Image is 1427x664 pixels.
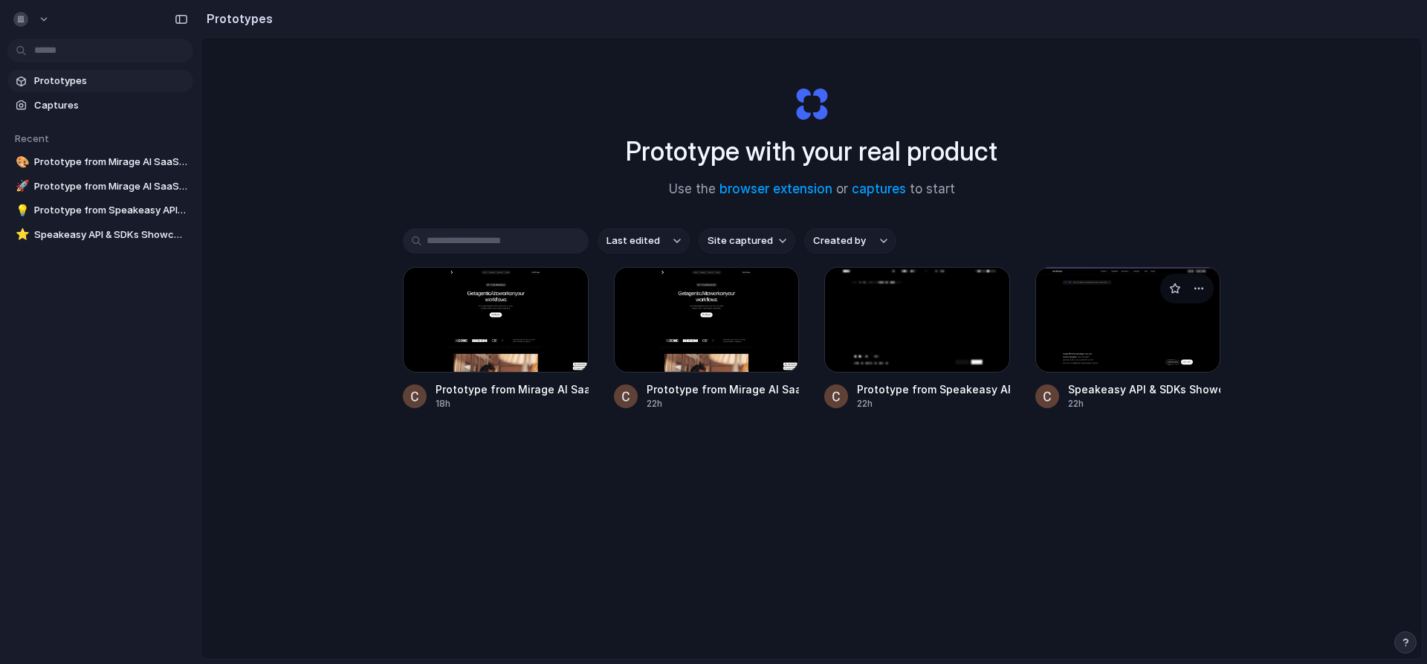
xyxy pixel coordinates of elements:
[7,70,193,92] a: Prototypes
[34,74,187,88] span: Prototypes
[852,181,906,196] a: captures
[1035,267,1221,410] a: Speakeasy API & SDKs ShowcaseSpeakeasy API & SDKs Showcase22h
[34,98,187,113] span: Captures
[16,178,26,195] div: 🚀
[857,381,1010,397] div: Prototype from Speakeasy API & MCP SDKs
[16,202,26,219] div: 💡
[13,203,28,218] button: 💡
[34,228,187,242] span: Speakeasy API & SDKs Showcase
[699,228,795,254] button: Site captured
[13,155,28,170] button: 🎨
[606,233,660,248] span: Last edited
[813,233,866,248] span: Created by
[598,228,690,254] button: Last edited
[13,228,28,242] button: ⭐
[804,228,896,254] button: Created by
[15,132,49,144] span: Recent
[7,94,193,117] a: Captures
[34,179,187,194] span: Prototype from Mirage AI SaaS Framer Template
[34,203,187,218] span: Prototype from Speakeasy API & MCP SDKs
[436,381,589,397] div: Prototype from Mirage AI SaaS Framer Template
[669,180,955,199] span: Use the or to start
[7,199,193,222] a: 💡Prototype from Speakeasy API & MCP SDKs
[13,179,28,194] button: 🚀
[857,397,1010,410] div: 22h
[626,132,997,171] h1: Prototype with your real product
[1068,381,1221,397] div: Speakeasy API & SDKs Showcase
[824,267,1010,410] a: Prototype from Speakeasy API & MCP SDKsPrototype from Speakeasy API & MCP SDKs22h
[614,267,800,410] a: Prototype from Mirage AI SaaS Framer TemplatePrototype from Mirage AI SaaS Framer Template22h
[1068,397,1221,410] div: 22h
[7,175,193,198] a: 🚀Prototype from Mirage AI SaaS Framer Template
[647,397,800,410] div: 22h
[7,224,193,246] a: ⭐Speakeasy API & SDKs Showcase
[436,397,589,410] div: 18h
[708,233,773,248] span: Site captured
[647,381,800,397] div: Prototype from Mirage AI SaaS Framer Template
[403,267,589,410] a: Prototype from Mirage AI SaaS Framer TemplatePrototype from Mirage AI SaaS Framer Template18h
[201,10,273,28] h2: Prototypes
[719,181,832,196] a: browser extension
[16,226,26,243] div: ⭐
[34,155,187,170] span: Prototype from Mirage AI SaaS Framer Template
[16,154,26,171] div: 🎨
[7,151,193,173] a: 🎨Prototype from Mirage AI SaaS Framer Template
